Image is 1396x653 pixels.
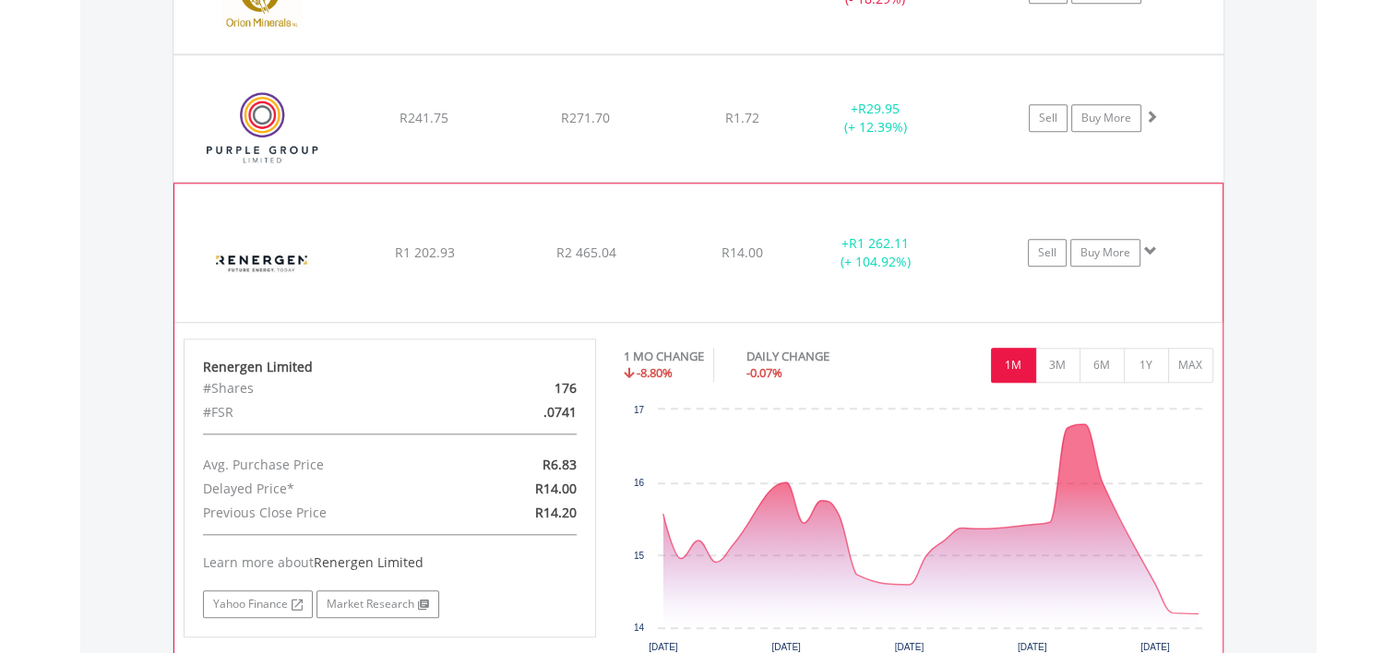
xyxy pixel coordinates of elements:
[634,478,645,488] text: 16
[189,501,457,525] div: Previous Close Price
[805,234,944,271] div: + (+ 104.92%)
[725,109,759,126] span: R1.72
[1168,348,1213,383] button: MAX
[189,477,457,501] div: Delayed Price*
[555,243,615,261] span: R2 465.04
[634,405,645,415] text: 17
[634,623,645,633] text: 14
[1035,348,1080,383] button: 3M
[183,78,341,177] img: EQU.ZA.PPE.png
[189,376,457,400] div: #Shares
[634,551,645,561] text: 15
[991,348,1036,383] button: 1M
[203,590,313,618] a: Yahoo Finance
[1070,239,1140,267] a: Buy More
[457,400,591,424] div: .0741
[203,358,578,376] div: Renergen Limited
[806,100,946,137] div: + (+ 12.39%)
[184,207,342,317] img: EQU.ZA.REN.png
[1080,348,1125,383] button: 6M
[189,400,457,424] div: #FSR
[561,109,610,126] span: R271.70
[746,364,782,381] span: -0.07%
[849,234,909,252] span: R1 262.11
[535,480,577,497] span: R14.00
[203,553,578,572] div: Learn more about
[746,348,894,365] div: DAILY CHANGE
[314,553,424,571] span: Renergen Limited
[858,100,900,117] span: R29.95
[400,109,448,126] span: R241.75
[722,243,763,261] span: R14.00
[637,364,673,381] span: -8.80%
[1028,239,1067,267] a: Sell
[189,453,457,477] div: Avg. Purchase Price
[316,590,439,618] a: Market Research
[543,456,577,473] span: R6.83
[624,348,704,365] div: 1 MO CHANGE
[394,243,454,261] span: R1 202.93
[457,376,591,400] div: 176
[1124,348,1169,383] button: 1Y
[1071,104,1141,132] a: Buy More
[535,504,577,521] span: R14.20
[1029,104,1068,132] a: Sell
